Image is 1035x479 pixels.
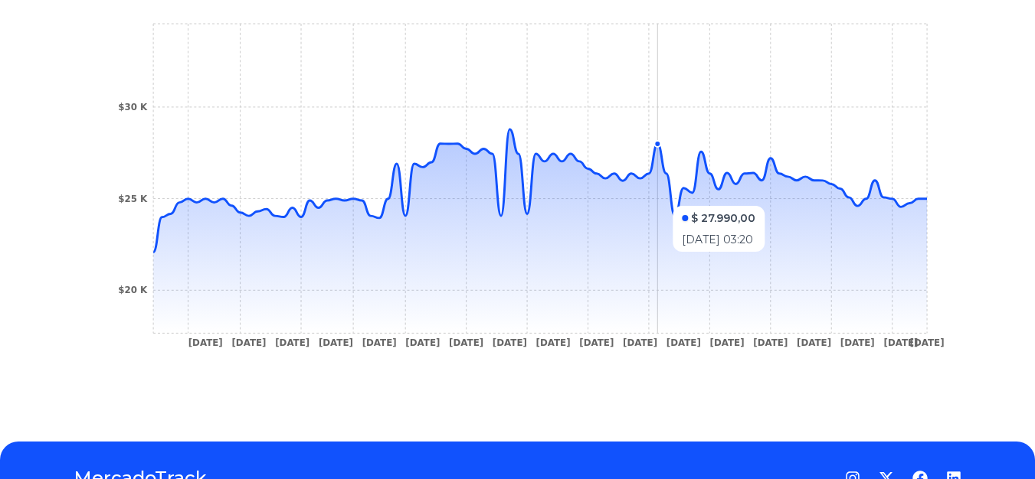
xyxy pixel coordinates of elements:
[118,194,148,204] tspan: $25 K
[275,337,310,348] tspan: [DATE]
[536,337,571,348] tspan: [DATE]
[231,337,266,348] tspan: [DATE]
[493,337,527,348] tspan: [DATE]
[884,337,919,348] tspan: [DATE]
[840,337,875,348] tspan: [DATE]
[188,337,223,348] tspan: [DATE]
[118,285,148,295] tspan: $20 K
[667,337,701,348] tspan: [DATE]
[797,337,831,348] tspan: [DATE]
[623,337,657,348] tspan: [DATE]
[405,337,440,348] tspan: [DATE]
[753,337,788,348] tspan: [DATE]
[449,337,483,348] tspan: [DATE]
[579,337,614,348] tspan: [DATE]
[910,337,945,348] tspan: [DATE]
[362,337,397,348] tspan: [DATE]
[319,337,353,348] tspan: [DATE]
[710,337,745,348] tspan: [DATE]
[118,102,148,112] tspan: $30 K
